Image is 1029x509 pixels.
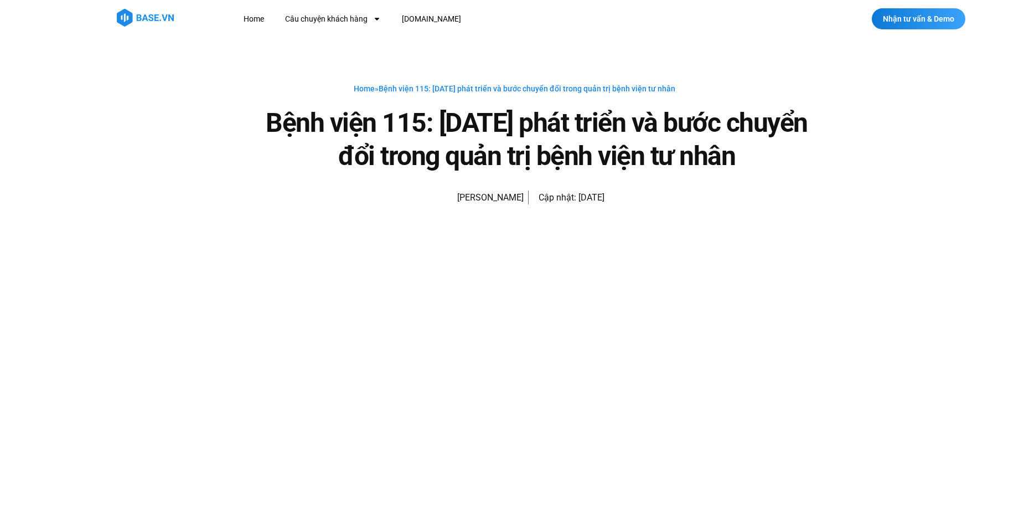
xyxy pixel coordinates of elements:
[539,192,576,203] span: Cập nhật:
[354,84,375,93] a: Home
[249,106,825,173] h1: Bệnh viện 115: [DATE] phát triển và bước chuyển đổi trong quản trị bệnh viện tư nhân
[394,9,469,29] a: [DOMAIN_NAME]
[277,9,389,29] a: Câu chuyện khách hàng
[872,8,965,29] a: Nhận tư vấn & Demo
[379,84,675,93] span: Bệnh viện 115: [DATE] phát triển và bước chuyển đổi trong quản trị bệnh viện tư nhân
[235,9,272,29] a: Home
[354,84,675,93] span: »
[883,15,954,23] span: Nhận tư vấn & Demo
[425,184,524,212] a: Picture of Đoàn Đức [PERSON_NAME]
[452,190,524,205] span: [PERSON_NAME]
[235,9,664,29] nav: Menu
[578,192,604,203] time: [DATE]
